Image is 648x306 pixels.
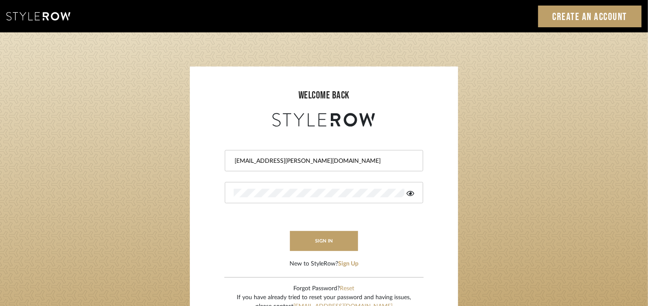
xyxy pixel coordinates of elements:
button: sign in [290,231,358,251]
div: Forgot Password? [237,284,411,293]
div: welcome back [198,88,450,103]
button: Sign Up [338,260,358,268]
a: Create an Account [538,6,642,27]
div: New to StyleRow? [290,260,358,268]
input: Email Address [234,157,412,165]
button: Reset [340,284,355,293]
